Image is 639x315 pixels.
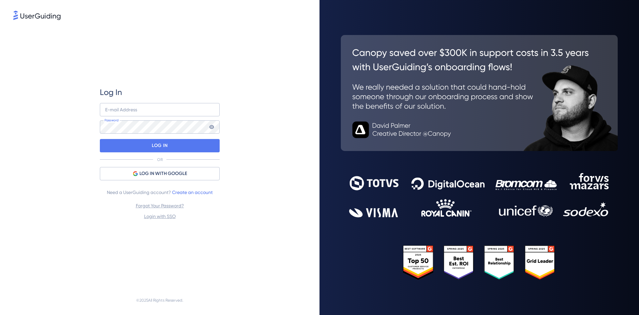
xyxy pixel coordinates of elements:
[349,173,609,217] img: 9302ce2ac39453076f5bc0f2f2ca889b.svg
[144,214,176,219] a: Login with SSO
[403,245,555,280] img: 25303e33045975176eb484905ab012ff.svg
[157,157,163,162] p: OR
[136,203,184,208] a: Forgot Your Password?
[136,296,183,304] span: © 2025 All Rights Reserved.
[107,188,213,196] span: Need a UserGuiding account?
[341,35,618,151] img: 26c0aa7c25a843aed4baddd2b5e0fa68.svg
[172,190,213,195] a: Create an account
[100,103,220,116] input: example@company.com
[139,170,187,178] span: LOG IN WITH GOOGLE
[152,140,167,151] p: LOG IN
